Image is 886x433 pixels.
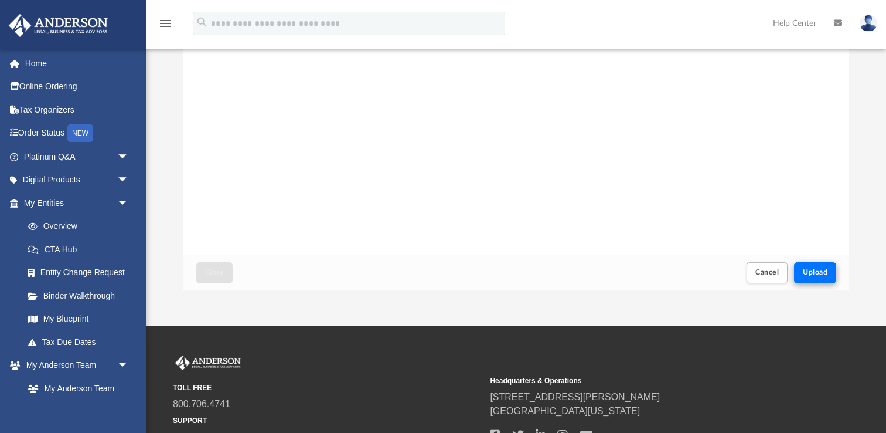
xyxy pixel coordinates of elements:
[117,191,141,215] span: arrow_drop_down
[117,354,141,378] span: arrow_drop_down
[16,215,146,238] a: Overview
[16,238,146,261] a: CTA Hub
[173,415,482,426] small: SUPPORT
[8,52,146,75] a: Home
[8,121,146,146] a: Order StatusNEW
[117,145,141,169] span: arrow_drop_down
[158,22,172,31] a: menu
[173,399,230,409] a: 800.706.4741
[173,383,482,393] small: TOLL FREE
[490,376,799,386] small: Headquarters & Operations
[8,191,146,215] a: My Entitiesarrow_drop_down
[16,261,146,285] a: Entity Change Request
[860,15,877,32] img: User Pic
[8,98,146,121] a: Tax Organizers
[8,168,146,192] a: Digital Productsarrow_drop_down
[16,307,141,331] a: My Blueprint
[8,354,141,377] a: My Anderson Teamarrow_drop_down
[755,269,779,276] span: Cancel
[158,16,172,31] i: menu
[205,269,224,276] span: Close
[5,14,111,37] img: Anderson Advisors Platinum Portal
[196,262,233,283] button: Close
[173,356,243,371] img: Anderson Advisors Platinum Portal
[490,392,660,402] a: [STREET_ADDRESS][PERSON_NAME]
[67,124,93,142] div: NEW
[8,75,146,99] a: Online Ordering
[490,406,640,416] a: [GEOGRAPHIC_DATA][US_STATE]
[196,16,209,29] i: search
[16,284,146,307] a: Binder Walkthrough
[117,168,141,192] span: arrow_drop_down
[747,262,788,283] button: Cancel
[8,145,146,168] a: Platinum Q&Aarrow_drop_down
[16,330,146,354] a: Tax Due Dates
[794,262,836,283] button: Upload
[16,377,135,400] a: My Anderson Team
[803,269,827,276] span: Upload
